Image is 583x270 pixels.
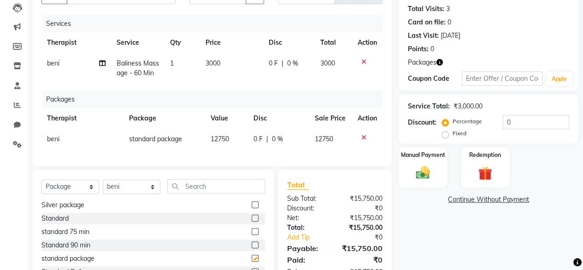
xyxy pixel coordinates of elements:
span: | [266,134,268,144]
th: Disc [248,108,309,129]
img: _gift.svg [474,165,496,182]
th: Disc [263,32,314,53]
div: ₹0 [335,254,389,265]
span: 0 F [268,59,277,68]
span: beni [47,59,59,67]
a: Continue Without Payment [400,195,577,204]
span: Baliness Massage - 60 Min [117,59,159,77]
span: 0 % [287,59,298,68]
button: Apply [546,72,572,86]
span: 3000 [320,59,335,67]
span: Total [287,180,308,190]
div: 3 [446,4,450,14]
th: Total [315,32,352,53]
img: _cash.svg [412,165,434,181]
div: ₹15,750.00 [335,194,389,204]
div: Standard [41,214,69,223]
th: Service [111,32,165,53]
div: Service Total: [408,102,450,111]
div: Payable: [280,243,335,254]
th: Value [205,108,248,129]
th: Qty [165,32,200,53]
span: 0 % [272,134,283,144]
div: Discount: [408,118,436,127]
th: Price [200,32,263,53]
label: Manual Payment [401,151,445,159]
div: Packages [42,91,389,108]
div: Card on file: [408,18,446,27]
div: Discount: [280,204,335,213]
div: Points: [408,44,429,54]
th: Sale Price [309,108,352,129]
div: Standard 90 min [41,240,90,250]
span: 12750 [211,135,229,143]
span: 0 F [253,134,263,144]
div: standard package [41,254,94,264]
div: [DATE] [441,31,460,41]
th: Action [352,108,383,129]
div: ₹3,000.00 [453,102,483,111]
div: Total Visits: [408,4,444,14]
div: Last Visit: [408,31,439,41]
div: standard 75 min [41,227,89,237]
div: ₹0 [344,233,389,242]
div: ₹15,750.00 [335,243,389,254]
th: Therapist [41,32,111,53]
div: 0 [448,18,451,27]
div: Coupon Code [408,74,462,84]
div: Net: [280,213,335,223]
div: Silver package [41,200,84,210]
div: Services [42,15,389,32]
th: Therapist [41,108,124,129]
div: Sub Total: [280,194,335,204]
label: Redemption [469,151,501,159]
div: 0 [430,44,434,54]
div: ₹15,750.00 [335,213,389,223]
div: Paid: [280,254,335,265]
th: Package [124,108,205,129]
th: Action [352,32,383,53]
input: Enter Offer / Coupon Code [462,72,542,86]
span: | [281,59,283,68]
span: beni [47,135,59,143]
span: standard package [129,135,182,143]
input: Search [167,179,265,193]
span: 1 [170,59,174,67]
span: 3000 [206,59,220,67]
div: Total: [280,223,335,233]
div: ₹0 [335,204,389,213]
span: Packages [408,58,436,67]
label: Percentage [453,117,482,126]
label: Fixed [453,129,466,138]
span: 12750 [315,135,333,143]
a: Add Tip [280,233,344,242]
div: ₹15,750.00 [335,223,389,233]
